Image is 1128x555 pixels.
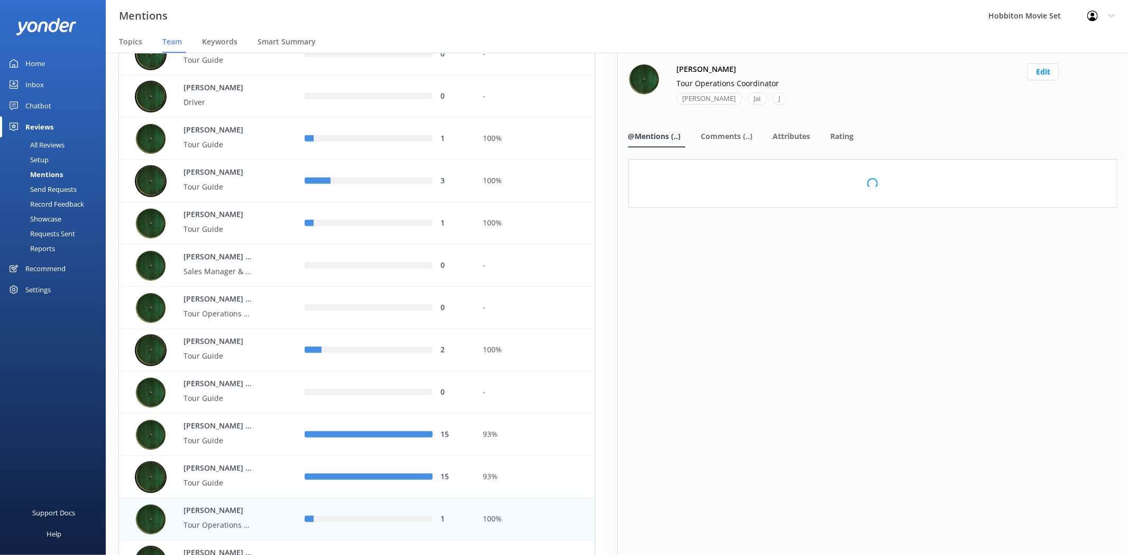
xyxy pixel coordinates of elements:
span: Comments (..) [701,131,753,142]
a: Setup [6,152,106,167]
p: [PERSON_NAME] (Hornedog) [184,252,252,263]
div: 2 [441,345,467,356]
div: Home [25,53,45,74]
img: 236-1719449517.png [135,504,167,535]
div: row [118,498,595,541]
p: Tour Guide [184,54,252,66]
img: 779-1703375424.jpg [135,335,167,366]
div: [PERSON_NAME] [677,92,742,105]
div: row [118,456,595,498]
div: Reviews [25,116,53,137]
div: Showcase [6,211,61,226]
img: 779-1736204316.jpg [135,461,167,493]
img: 71-1628462928.png [135,208,167,239]
a: Reports [6,241,106,256]
p: [PERSON_NAME] [184,82,252,94]
img: 236-1716259611.png [135,419,167,451]
div: Send Requests [6,182,77,197]
p: Driver [184,97,252,108]
div: 100% [483,175,587,187]
a: Requests Sent [6,226,106,241]
div: - [483,260,587,272]
h3: Mentions [119,7,168,24]
div: row [118,287,595,329]
div: row [118,414,595,456]
span: Smart Summary [258,36,316,47]
img: 779-1736206895.jpg [135,81,167,113]
img: 236-1719449517.png [628,63,660,95]
img: yonder-white-logo.png [16,18,77,35]
div: All Reviews [6,137,65,152]
div: row [118,160,595,202]
div: 100% [483,514,587,525]
div: 1 [441,218,467,229]
div: 0 [441,91,467,103]
span: Attributes [773,131,811,142]
h4: [PERSON_NAME] [677,63,737,75]
button: Edit [1028,63,1059,80]
div: - [483,91,587,103]
a: Mentions [6,167,106,182]
div: 15 [441,471,467,483]
a: Record Feedback [6,197,106,211]
p: Tour Guide [184,393,252,404]
p: Tour Guide [184,350,252,362]
div: Help [47,523,61,544]
div: 0 [441,49,467,60]
img: 779-1727754890.jpg [135,39,167,70]
a: Send Requests [6,182,106,197]
span: Topics [119,36,142,47]
p: [PERSON_NAME] [184,505,252,517]
p: Tour Guide [184,435,252,447]
span: Rating [831,131,854,142]
p: [PERSON_NAME] ([GEOGRAPHIC_DATA]) [184,378,252,390]
span: Keywords [202,36,237,47]
img: 236-1716259411.png [135,377,167,409]
p: [PERSON_NAME] ([GEOGRAPHIC_DATA]) [184,421,252,432]
div: 0 [441,260,467,272]
div: 100% [483,218,587,229]
a: Showcase [6,211,106,226]
div: Recommend [25,258,66,279]
div: 15 [441,429,467,441]
div: Mentions [6,167,63,182]
p: Sales Manager & Occasional Tour Guide [184,266,252,277]
div: Record Feedback [6,197,84,211]
div: Requests Sent [6,226,75,241]
div: Settings [25,279,51,300]
div: row [118,118,595,160]
div: Setup [6,152,49,167]
div: 1 [441,133,467,145]
span: Team [162,36,182,47]
p: Tour Guide [184,224,252,235]
div: 1 [441,514,467,525]
p: Tour Guide [184,181,252,193]
div: row [118,245,595,287]
div: row [118,372,595,414]
p: Tour Operations Coordinator [184,520,252,531]
img: 71-1628462954.png [135,250,167,282]
div: row [118,202,595,245]
p: [PERSON_NAME] (Issy) [184,294,252,306]
p: Tour Guide [184,477,252,489]
p: Tour Operations Co-Ordinator [184,308,252,320]
div: row [118,33,595,76]
img: 363-1657254737.png [135,123,167,155]
p: Tour Guide [184,139,252,151]
div: Jai [748,92,767,105]
div: Reports [6,241,55,256]
div: 93% [483,471,587,483]
div: 0 [441,387,467,399]
p: [PERSON_NAME] [184,209,252,221]
div: 3 [441,175,467,187]
img: 71-1628462961.png [135,292,167,324]
p: [PERSON_NAME] [184,167,252,179]
div: 100% [483,133,587,145]
p: [PERSON_NAME] ([GEOGRAPHIC_DATA]) [184,463,252,475]
div: Inbox [25,74,44,95]
p: [PERSON_NAME] [184,336,252,348]
p: Tour Operations Coordinator [677,78,779,89]
div: Support Docs [33,502,76,523]
img: 779-1735953839.jpg [135,165,167,197]
span: @Mentions (..) [628,131,681,142]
